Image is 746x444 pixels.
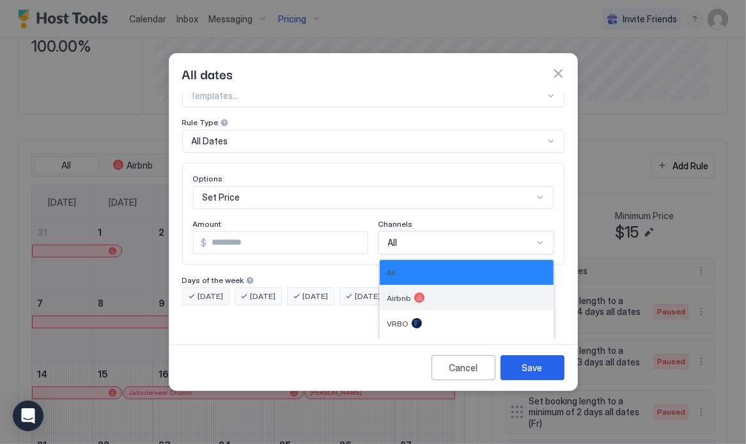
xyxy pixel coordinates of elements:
[192,135,228,147] span: All Dates
[387,319,409,328] span: VRBO
[182,275,244,285] span: Days of the week
[201,237,207,249] span: $
[13,401,43,431] div: Open Intercom Messenger
[522,361,543,374] div: Save
[388,237,398,249] span: All
[203,192,240,203] span: Set Price
[207,232,368,254] input: Input Field
[251,291,276,302] span: [DATE]
[182,64,233,83] span: All dates
[193,219,222,229] span: Amount
[431,355,495,380] button: Cancel
[355,291,381,302] span: [DATE]
[303,291,329,302] span: [DATE]
[387,293,412,303] span: Airbnb
[182,118,219,127] span: Rule Type
[501,355,564,380] button: Save
[449,361,478,374] div: Cancel
[387,268,396,277] span: All
[193,174,223,183] span: Options
[198,291,224,302] span: [DATE]
[378,219,413,229] span: Channels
